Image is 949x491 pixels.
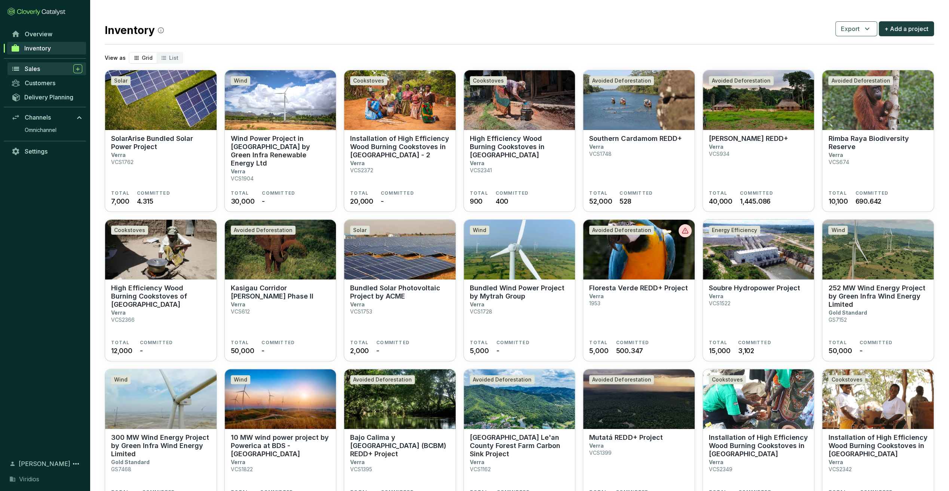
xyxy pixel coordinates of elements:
p: GS7152 [828,316,847,323]
span: Customers [25,79,55,87]
div: Energy Efficiency [709,226,760,235]
div: Cookstoves [350,76,387,85]
img: Rimba Raya Biodiversity Reserve [822,70,934,130]
img: Bundled Wind Power Project by Mytrah Group [464,220,575,280]
img: Wind Power Project in Tamil Nadu by Green Infra Renewable Energy Ltd [225,70,336,130]
img: Southern Cardamom REDD+ [583,70,695,130]
a: Omnichannel [21,124,86,136]
span: - [859,346,862,356]
span: Grid [142,55,153,61]
span: 30,000 [231,196,255,206]
div: Wind [828,226,848,235]
p: VCS1399 [589,450,612,456]
a: Mai Ndombe REDD+Avoided Deforestation[PERSON_NAME] REDD+VerraVCS934TOTAL40,000COMMITTED1,445.086 [702,70,815,212]
div: Avoided Deforestation [470,375,535,384]
div: Cookstoves [709,375,746,384]
span: TOTAL [709,190,727,196]
a: Delivery Planning [7,91,86,103]
span: 500.347 [616,346,643,356]
a: Wind Power Project in Tamil Nadu by Green Infra Renewable Energy LtdWindWind Power Project in [GE... [224,70,337,212]
p: Verra [231,301,245,308]
span: 5,000 [589,346,608,356]
span: 4.315 [137,196,153,206]
img: SolarArise Bundled Solar Power Project [105,70,217,130]
p: [PERSON_NAME] REDD+ [709,135,788,143]
span: Inventory [24,44,51,52]
div: Avoided Deforestation [709,76,774,85]
span: - [496,346,499,356]
span: COMMITTED [740,190,773,196]
span: TOTAL [470,340,488,346]
a: Customers [7,77,86,89]
a: Sales [7,62,86,75]
a: Floresta Verde REDD+ ProjectAvoided DeforestationFloresta Verde REDD+ ProjectVerra1953TOTAL5,000C... [583,219,695,361]
span: TOTAL [589,340,607,346]
a: Overview [7,28,86,40]
span: 12,000 [111,346,132,356]
div: Wind [470,226,489,235]
p: Bundled Wind Power Project by Mytrah Group [470,284,569,300]
span: COMMITTED [381,190,414,196]
span: TOTAL [828,190,847,196]
span: COMMITTED [855,190,888,196]
p: VCS1822 [231,466,253,472]
p: Verra [709,459,723,465]
span: TOTAL [709,340,727,346]
p: VCS1762 [111,159,134,165]
img: 252 MW Wind Energy Project by Green Infra Wind Energy Limited [822,220,934,280]
img: High Efficiency Wood Burning Cookstoves in Zimbabwe [464,70,575,130]
div: Wind [231,375,250,384]
p: [GEOGRAPHIC_DATA] Le'an County Forest Farm Carbon Sink Project [470,433,569,458]
p: Verra [828,152,843,158]
div: Solar [111,76,131,85]
div: Wind [231,76,250,85]
p: Verra [470,301,484,308]
p: SolarArise Bundled Solar Power Project [111,135,211,151]
p: Gold Standard [828,309,867,316]
img: Bajo Calima y Bahía Málaga (BCBM) REDD+ Project [344,369,456,429]
p: VCS2341 [470,167,492,173]
p: VCS1753 [350,308,372,315]
span: COMMITTED [859,340,893,346]
a: Soubre Hydropower ProjectEnergy EfficiencySoubre Hydropower ProjectVerraVCS1522TOTAL15,000COMMITT... [702,219,815,361]
a: Installation of High Efficiency Wood Burning Cookstoves in Malawi - 2CookstovesInstallation of Hi... [344,70,456,212]
p: Verra [231,459,245,465]
p: Verra [350,301,365,308]
div: Wind [111,375,131,384]
img: Installation of High Efficiency Wood Burning Cookstoves in Kenya [703,369,814,429]
p: Verra [589,143,604,150]
img: 10 MW wind power project by Powerica at BDS - Gujarat [225,369,336,429]
div: Avoided Deforestation [589,375,654,384]
a: Channels [7,111,86,124]
p: 10 MW wind power project by Powerica at BDS - [GEOGRAPHIC_DATA] [231,433,330,458]
p: VCS2342 [828,466,851,472]
span: List [169,55,178,61]
span: Channels [25,114,51,121]
p: VCS1728 [470,308,492,315]
p: Verra [350,459,365,465]
img: Jiangxi Province Le'an County Forest Farm Carbon Sink Project [464,369,575,429]
p: Verra [589,442,604,449]
a: Southern Cardamom REDD+Avoided DeforestationSouthern Cardamom REDD+VerraVCS1748TOTAL52,000COMMITT... [583,70,695,212]
p: VCS1904 [231,175,254,182]
div: Cookstoves [828,375,865,384]
span: Settings [25,148,48,155]
span: 20,000 [350,196,373,206]
p: Kasigau Corridor [PERSON_NAME] Phase II [231,284,330,300]
span: 1,445.086 [740,196,771,206]
p: VCS2349 [709,466,732,472]
span: 52,000 [589,196,612,206]
span: Overview [25,30,52,38]
span: Viridios [19,475,39,484]
p: Verra [709,143,723,150]
p: Verra [709,293,723,299]
span: 3,102 [738,346,754,356]
p: 1953 [589,300,600,306]
p: VCS1162 [470,466,491,472]
span: 15,000 [709,346,731,356]
span: 690.642 [855,196,881,206]
span: COMMITTED [376,340,410,346]
p: Bajo Calima y [GEOGRAPHIC_DATA] (BCBM) REDD+ Project [350,433,450,458]
div: Avoided Deforestation [589,226,654,235]
span: Delivery Planning [24,93,73,101]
